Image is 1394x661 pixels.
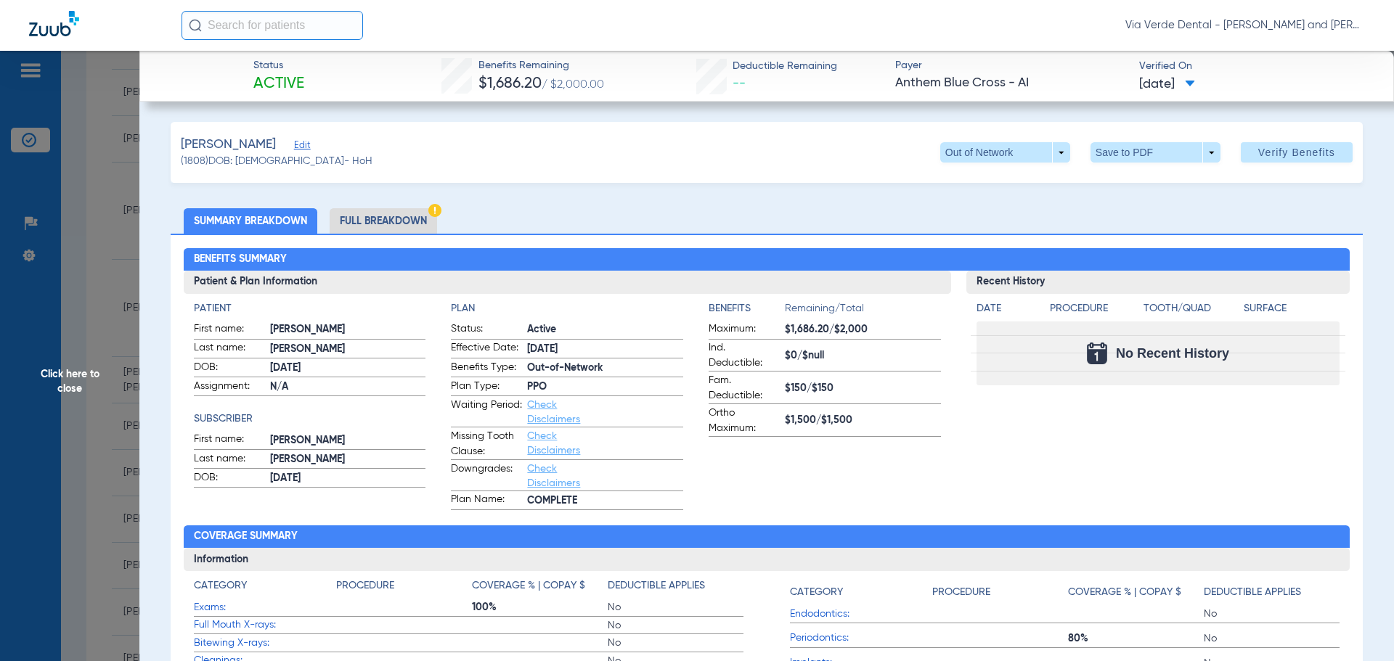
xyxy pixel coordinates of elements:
app-breakdown-title: Category [790,578,932,605]
h4: Category [194,578,247,594]
span: N/A [270,379,426,395]
span: $0/$null [785,348,941,364]
span: No Recent History [1116,346,1229,361]
h4: Subscriber [194,411,426,427]
span: Endodontics: [790,607,932,622]
span: / $2,000.00 [542,79,604,91]
app-breakdown-title: Surface [1244,301,1340,321]
span: (1808) DOB: [DEMOGRAPHIC_DATA] - HoH [181,154,372,169]
span: No [1204,607,1340,621]
span: Benefits Type: [451,360,522,377]
h4: Procedure [932,585,990,600]
h4: Tooth/Quad [1144,301,1239,316]
span: Payer [895,58,1127,73]
span: $1,686.20 [478,76,542,91]
h4: Deductible Applies [1204,585,1301,600]
span: Plan Type: [451,379,522,396]
span: Anthem Blue Cross - AI [895,74,1127,92]
span: Ortho Maximum: [709,406,780,436]
img: Zuub Logo [29,11,79,36]
span: [PERSON_NAME] [270,433,426,448]
h4: Surface [1244,301,1340,316]
span: Assignment: [194,379,265,396]
span: Waiting Period: [451,398,522,427]
h4: Procedure [336,578,394,594]
span: No [608,600,743,615]
li: Summary Breakdown [184,208,317,234]
h4: Category [790,585,843,600]
span: COMPLETE [527,493,683,509]
app-breakdown-title: Procedure [336,578,472,599]
span: 100% [472,600,608,615]
h3: Information [184,548,1350,571]
span: Downgrades: [451,461,522,490]
h4: Coverage % | Copay $ [472,578,585,594]
h3: Recent History [966,271,1350,294]
img: Hazard [428,204,441,217]
span: Effective Date: [451,340,522,358]
span: Deductible Remaining [733,59,837,74]
app-breakdown-title: Plan [451,301,683,316]
h4: Benefits [709,301,785,316]
span: PPO [527,379,683,395]
app-breakdown-title: Procedure [1050,301,1138,321]
span: Active [527,322,683,337]
app-breakdown-title: Procedure [932,578,1068,605]
span: Last name: [194,340,265,358]
span: Active [253,74,304,94]
app-breakdown-title: Date [977,301,1038,321]
span: Via Verde Dental - [PERSON_NAME] and [PERSON_NAME] DDS [1125,18,1365,33]
li: Full Breakdown [330,208,437,234]
span: [DATE] [270,361,426,376]
button: Verify Benefits [1241,142,1353,163]
span: Verify Benefits [1258,147,1335,158]
span: Last name: [194,451,265,469]
iframe: Chat Widget [1321,591,1394,661]
span: Bitewing X-rays: [194,636,336,651]
span: [DATE] [527,342,683,357]
span: Plan Name: [451,492,522,509]
span: Benefits Remaining [478,58,604,73]
span: [PERSON_NAME] [181,136,276,154]
h4: Deductible Applies [608,578,705,594]
app-breakdown-title: Tooth/Quad [1144,301,1239,321]
span: Edit [294,140,307,154]
app-breakdown-title: Deductible Applies [608,578,743,599]
span: $1,686.20/$2,000 [785,322,941,337]
span: First name: [194,321,265,339]
h4: Procedure [1050,301,1138,316]
h3: Patient & Plan Information [184,271,951,294]
h4: Coverage % | Copay $ [1068,585,1181,600]
span: [PERSON_NAME] [270,342,426,357]
span: Missing Tooth Clause: [451,429,522,459]
span: DOB: [194,470,265,488]
img: Search Icon [189,19,202,32]
span: DOB: [194,360,265,377]
button: Out of Network [940,142,1070,163]
span: Maximum: [709,321,780,339]
span: [PERSON_NAME] [270,452,426,467]
button: Save to PDF [1091,142,1220,163]
h4: Date [977,301,1038,316]
span: Out-of-Network [527,361,683,376]
app-breakdown-title: Coverage % | Copay $ [1068,578,1204,605]
span: No [1204,631,1340,646]
img: Calendar [1087,342,1107,364]
span: Verified On [1139,59,1371,74]
app-breakdown-title: Coverage % | Copay $ [472,578,608,599]
span: Fam. Deductible: [709,373,780,403]
span: $150/$150 [785,381,941,396]
h4: Patient [194,301,426,316]
span: [DATE] [1139,75,1195,94]
a: Check Disclaimers [527,464,580,488]
span: Exams: [194,600,336,615]
span: First name: [194,432,265,449]
span: Full Mouth X-rays: [194,617,336,633]
app-breakdown-title: Deductible Applies [1204,578,1340,605]
span: No [608,636,743,650]
span: [DATE] [270,471,426,486]
span: Periodontics: [790,631,932,646]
